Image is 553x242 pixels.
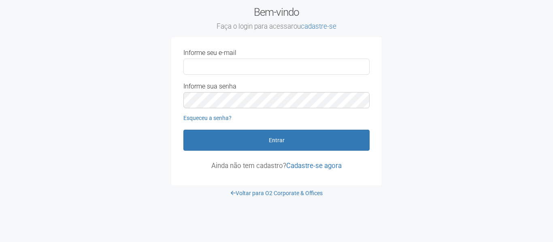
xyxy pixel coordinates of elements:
p: Ainda não tem cadastro? [183,162,370,169]
a: Cadastre-se agora [286,162,342,170]
h2: Bem-vindo [171,6,382,31]
button: Entrar [183,130,370,151]
a: cadastre-se [301,22,336,30]
label: Informe sua senha [183,83,236,90]
a: Voltar para O2 Corporate & Offices [231,190,323,196]
span: ou [294,22,336,30]
label: Informe seu e-mail [183,49,236,57]
a: Esqueceu a senha? [183,115,232,121]
small: Faça o login para acessar [171,22,382,31]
